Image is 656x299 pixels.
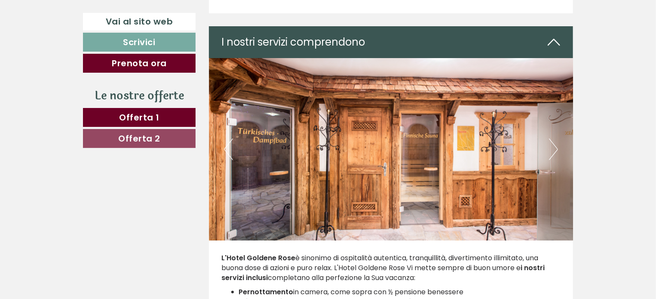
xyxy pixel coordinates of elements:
strong: Pernottamento [239,287,294,297]
span: Offerta 1 [119,111,159,123]
p: è sinonimo di ospitalità autentica, tranquillità, divertimento illimitato, una buona dose di azio... [222,253,561,283]
button: Next [549,139,558,160]
div: [DATE] [153,6,187,21]
strong: L'Hotel Goldene Rose [222,253,296,263]
strong: i nostri servizi inclusi [222,263,545,283]
div: Buon giorno, come possiamo aiutarla? [6,23,146,49]
small: 21:51 [13,42,141,48]
button: Previous [224,139,233,160]
a: Prenota ora [83,54,196,73]
a: Vai al sito web [83,13,196,31]
div: I nostri servizi comprendono [209,26,573,58]
a: Scrivici [83,33,196,52]
div: Hotel Goldene Rose [13,25,141,32]
span: Offerta 2 [118,133,160,145]
li: in camera, come sopra con ½ pensione benessere [239,287,561,297]
div: Le nostre offerte [83,88,196,104]
button: Invia [290,223,339,242]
